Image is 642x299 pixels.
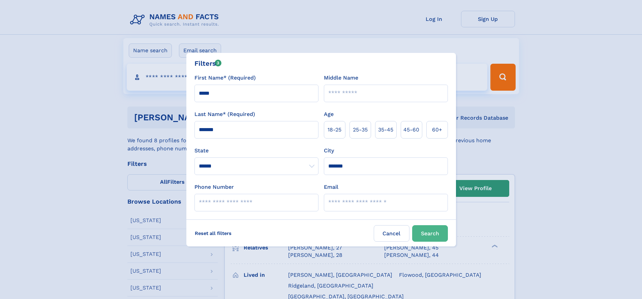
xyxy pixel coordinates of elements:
div: Filters [194,58,222,68]
button: Search [412,225,448,242]
span: 35‑45 [378,126,393,134]
span: 18‑25 [328,126,341,134]
label: Reset all filters [190,225,236,241]
label: First Name* (Required) [194,74,256,82]
label: Cancel [374,225,409,242]
label: State [194,147,318,155]
span: 45‑60 [403,126,419,134]
span: 60+ [432,126,442,134]
label: Middle Name [324,74,358,82]
label: Email [324,183,338,191]
label: City [324,147,334,155]
label: Last Name* (Required) [194,110,255,118]
label: Age [324,110,334,118]
span: 25‑35 [353,126,368,134]
label: Phone Number [194,183,234,191]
